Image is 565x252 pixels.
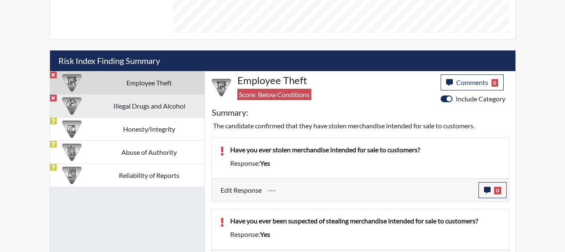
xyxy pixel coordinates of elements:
img: CATEGORY%20ICON-20.4a32fe39.png [62,166,81,185]
p: The candidate confirmed that they have stolen merchandise intended for sale to customers. [213,121,507,131]
label: Edit Response [221,182,262,198]
td: Honesty/Integrity [94,117,205,141]
span: 0 [494,187,501,194]
img: CATEGORY%20ICON-11.a5f294f4.png [62,119,81,139]
span: Comments [456,78,488,86]
h5: Summary: [212,107,248,117]
td: Illegal Drugs and Alcohol [94,94,205,117]
h4: Employee Theft [237,74,434,87]
span: yes [260,230,270,238]
td: Abuse of Authority [94,141,205,164]
img: CATEGORY%20ICON-01.94e51fac.png [62,143,81,162]
span: Score: Below Conditions [237,89,311,100]
td: Reliability of Reports [94,164,205,187]
img: CATEGORY%20ICON-07.58b65e52.png [212,78,231,97]
h5: Risk Index Finding Summary [50,50,515,71]
button: 0 [478,182,507,198]
button: Comments0 [441,74,504,90]
div: Update the test taker's response, the change might impact the score [262,182,478,198]
td: Employee Theft [94,71,205,94]
span: yes [260,159,270,167]
label: Include Category [456,94,505,104]
span: 0 [491,79,499,87]
div: Response: [224,229,507,239]
img: CATEGORY%20ICON-07.58b65e52.png [62,73,81,93]
img: CATEGORY%20ICON-12.0f6f1024.png [62,96,81,116]
div: Response: [224,158,507,168]
p: Have you ever stolen merchandise intended for sale to customers? [230,145,500,155]
p: Have you ever been suspected of stealing merchandise intended for sale to customers? [230,216,500,226]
